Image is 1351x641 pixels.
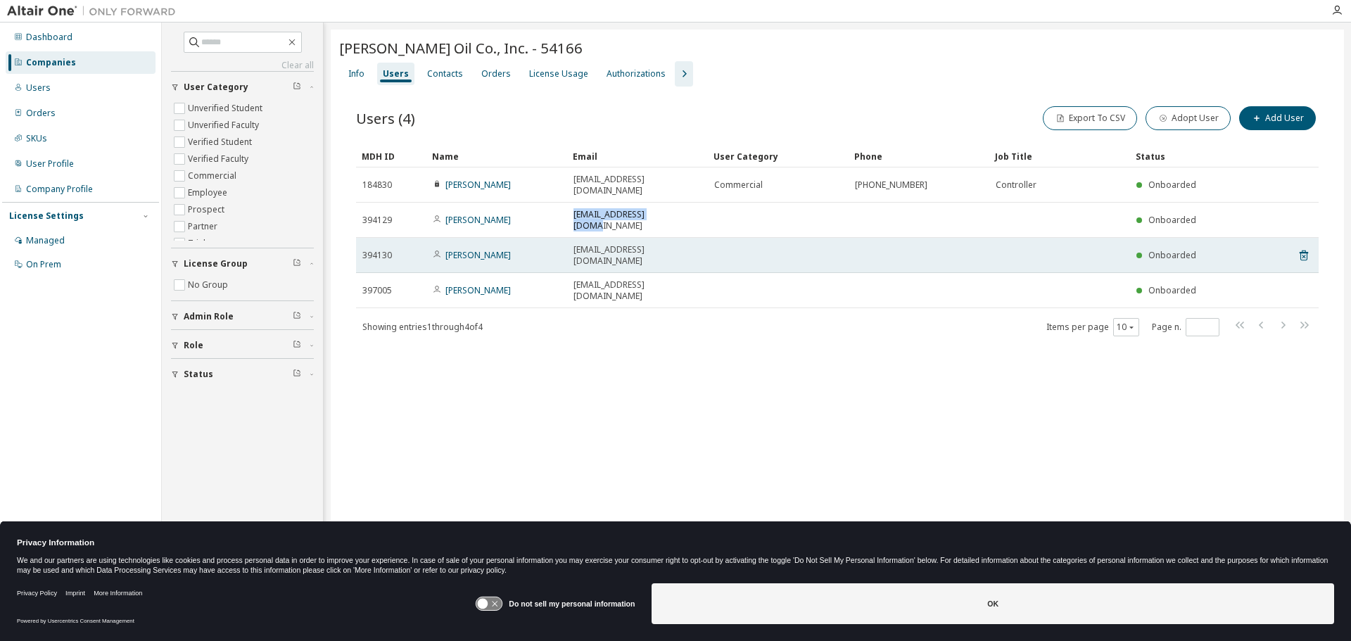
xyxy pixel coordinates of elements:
div: User Category [713,145,843,167]
span: Status [184,369,213,380]
span: Onboarded [1148,214,1196,226]
button: Add User [1239,106,1316,130]
span: Clear filter [293,369,301,380]
span: Page n. [1152,318,1219,336]
div: Users [26,82,51,94]
div: SKUs [26,133,47,144]
span: Controller [996,179,1036,191]
div: Managed [26,235,65,246]
div: MDH ID [362,145,421,167]
span: [EMAIL_ADDRESS][DOMAIN_NAME] [573,209,702,231]
span: [PERSON_NAME] Oil Co., Inc. - 54166 [339,38,583,58]
label: Partner [188,218,220,235]
span: Onboarded [1148,284,1196,296]
span: Clear filter [293,340,301,351]
label: Commercial [188,167,239,184]
div: Phone [854,145,984,167]
div: Dashboard [26,32,72,43]
span: User Category [184,82,248,93]
label: Unverified Faculty [188,117,262,134]
div: User Profile [26,158,74,170]
div: Contacts [427,68,463,80]
a: Clear all [171,60,314,71]
div: Info [348,68,364,80]
span: Items per page [1046,318,1139,336]
a: [PERSON_NAME] [445,284,511,296]
span: Admin Role [184,311,234,322]
div: Authorizations [607,68,666,80]
div: Companies [26,57,76,68]
div: Company Profile [26,184,93,195]
div: Orders [481,68,511,80]
img: Altair One [7,4,183,18]
div: License Usage [529,68,588,80]
span: 394130 [362,250,392,261]
button: License Group [171,248,314,279]
span: Showing entries 1 through 4 of 4 [362,321,483,333]
a: [PERSON_NAME] [445,214,511,226]
div: Users [383,68,409,80]
button: 10 [1117,322,1136,333]
label: Prospect [188,201,227,218]
span: Role [184,340,203,351]
span: [EMAIL_ADDRESS][DOMAIN_NAME] [573,244,702,267]
button: User Category [171,72,314,103]
div: Orders [26,108,56,119]
div: On Prem [26,259,61,270]
span: Onboarded [1148,179,1196,191]
span: 397005 [362,285,392,296]
span: 394129 [362,215,392,226]
span: Commercial [714,179,763,191]
label: Verified Faculty [188,151,251,167]
button: Role [171,330,314,361]
span: Onboarded [1148,249,1196,261]
label: Trial [188,235,208,252]
label: Employee [188,184,230,201]
span: Clear filter [293,82,301,93]
span: Clear filter [293,311,301,322]
label: No Group [188,277,231,293]
div: Job Title [995,145,1124,167]
span: [EMAIL_ADDRESS][DOMAIN_NAME] [573,174,702,196]
span: Clear filter [293,258,301,269]
span: [PHONE_NUMBER] [855,179,927,191]
div: Email [573,145,702,167]
button: Status [171,359,314,390]
button: Export To CSV [1043,106,1137,130]
div: License Settings [9,210,84,222]
span: 184830 [362,179,392,191]
button: Adopt User [1146,106,1231,130]
span: License Group [184,258,248,269]
div: Status [1136,145,1234,167]
button: Admin Role [171,301,314,332]
span: [EMAIL_ADDRESS][DOMAIN_NAME] [573,279,702,302]
label: Verified Student [188,134,255,151]
label: Unverified Student [188,100,265,117]
span: Users (4) [356,108,415,128]
div: Name [432,145,562,167]
a: [PERSON_NAME] [445,249,511,261]
a: [PERSON_NAME] [445,179,511,191]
